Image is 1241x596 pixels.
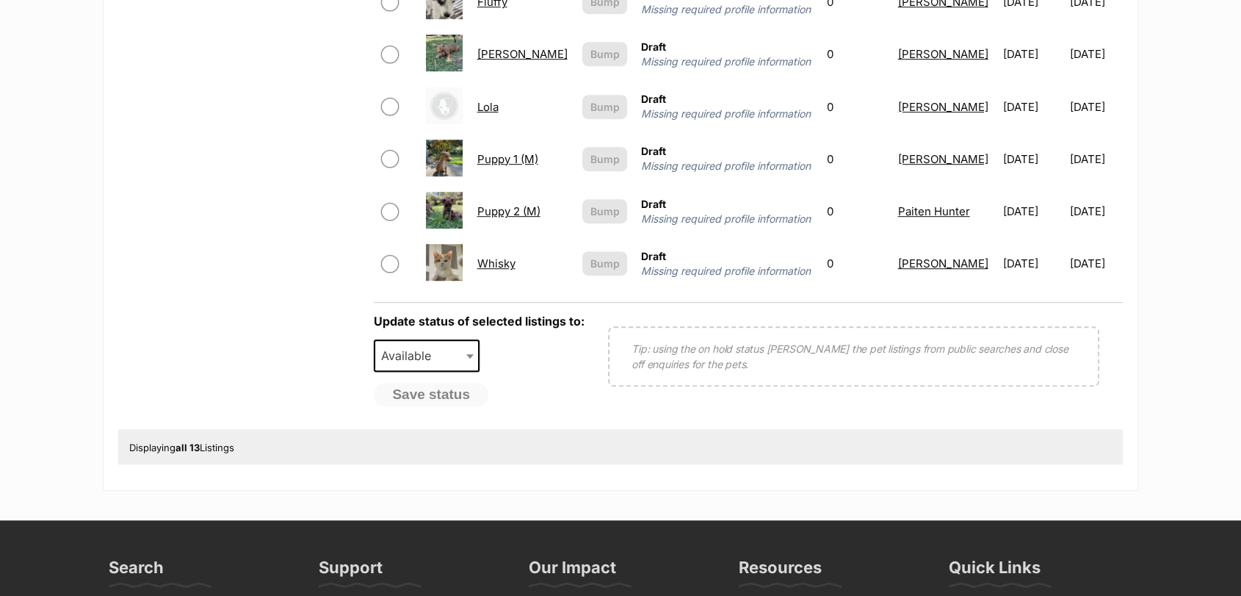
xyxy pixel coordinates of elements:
[640,2,813,17] span: Missing required profile information
[582,147,627,171] button: Bump
[821,82,891,132] td: 0
[590,99,620,115] span: Bump
[477,152,538,166] a: Puppy 1 (M)
[590,151,620,167] span: Bump
[640,93,665,105] span: Draft
[477,100,499,114] a: Lola
[997,238,1068,289] td: [DATE]
[821,238,891,289] td: 0
[582,199,627,223] button: Bump
[898,204,970,218] a: Paiten Hunter
[590,46,620,62] span: Bump
[1070,82,1121,132] td: [DATE]
[898,152,988,166] a: [PERSON_NAME]
[640,212,813,226] span: Missing required profile information
[997,29,1068,79] td: [DATE]
[739,557,822,586] h3: Resources
[319,557,383,586] h3: Support
[582,95,627,119] button: Bump
[640,54,813,69] span: Missing required profile information
[590,256,620,271] span: Bump
[477,256,515,270] a: Whisky
[374,340,480,372] span: Available
[640,264,813,279] span: Missing required profile information
[477,204,540,218] a: Puppy 2 (M)
[1070,29,1121,79] td: [DATE]
[821,186,891,237] td: 0
[375,345,446,366] span: Available
[590,204,620,219] span: Bump
[997,134,1068,184] td: [DATE]
[632,341,1076,372] p: Tip: using the on hold status [PERSON_NAME] the pet listings from public searches and close off e...
[821,134,891,184] td: 0
[640,145,665,157] span: Draft
[640,198,665,210] span: Draft
[176,442,200,453] strong: all 13
[374,314,585,328] label: Update status of selected listings to:
[582,42,627,66] button: Bump
[374,383,488,406] button: Save status
[1070,134,1121,184] td: [DATE]
[640,159,813,173] span: Missing required profile information
[1070,238,1121,289] td: [DATE]
[821,29,891,79] td: 0
[898,256,988,270] a: [PERSON_NAME]
[898,47,988,61] a: [PERSON_NAME]
[997,186,1068,237] td: [DATE]
[477,47,568,61] a: [PERSON_NAME]
[640,107,813,121] span: Missing required profile information
[640,250,665,262] span: Draft
[997,82,1068,132] td: [DATE]
[426,87,463,124] img: Lola
[640,40,665,53] span: Draft
[1070,186,1121,237] td: [DATE]
[529,557,616,586] h3: Our Impact
[898,100,988,114] a: [PERSON_NAME]
[129,442,234,453] span: Displaying Listings
[949,557,1041,586] h3: Quick Links
[582,251,627,276] button: Bump
[109,557,164,586] h3: Search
